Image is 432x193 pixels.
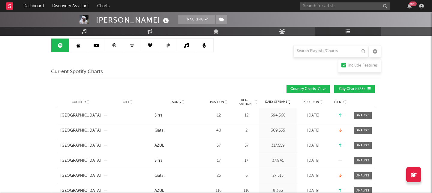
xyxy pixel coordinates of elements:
div: [DATE] [298,128,328,134]
button: 99+ [407,4,412,8]
span: Song [172,100,181,104]
div: 6 [235,173,258,179]
button: Country Charts(7) [286,85,330,93]
input: Search Playlists/Charts [293,45,368,57]
div: 369,535 [261,128,295,134]
div: [PERSON_NAME] [96,15,170,25]
a: Sirra [154,158,202,164]
span: Daily Streams [265,100,287,104]
span: Peak Position [235,98,254,106]
input: Search for artists [300,2,390,10]
div: 12 [205,113,232,119]
div: [DATE] [298,113,328,119]
span: Current Spotify Charts [51,68,103,76]
div: Sirra [154,113,163,119]
button: Tracking [178,15,215,24]
div: 57 [205,143,232,149]
span: City [123,100,129,104]
a: AZUL [154,143,202,149]
a: Sirra [154,113,202,119]
span: City Charts ( 25 ) [338,87,366,91]
span: Country [72,100,86,104]
div: 694,566 [261,113,295,119]
div: [DATE] [298,173,328,179]
div: 17 [235,158,258,164]
div: 317,559 [261,143,295,149]
a: Qatal [154,173,202,179]
div: Qatal [154,173,164,179]
div: 57 [235,143,258,149]
div: 37,941 [261,158,295,164]
span: Added On [304,100,319,104]
div: 40 [205,128,232,134]
a: [GEOGRAPHIC_DATA] [60,128,101,134]
a: [GEOGRAPHIC_DATA] [60,143,101,149]
div: 2 [235,128,258,134]
div: 99 + [409,2,417,6]
div: 17 [205,158,232,164]
button: City Charts(25) [334,85,375,93]
div: Include Features [348,62,378,69]
a: [GEOGRAPHIC_DATA] [60,173,101,179]
div: [DATE] [298,158,328,164]
div: 12 [235,113,258,119]
div: 25 [205,173,232,179]
div: Qatal [154,128,164,134]
span: Position [210,100,224,104]
div: [DATE] [298,143,328,149]
span: Trend [334,100,343,104]
a: Qatal [154,128,202,134]
div: AZUL [154,143,164,149]
a: [GEOGRAPHIC_DATA] [60,113,101,119]
div: 27,515 [261,173,295,179]
span: Country Charts ( 7 ) [290,87,321,91]
div: Sirra [154,158,163,164]
a: [GEOGRAPHIC_DATA] [60,158,101,164]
